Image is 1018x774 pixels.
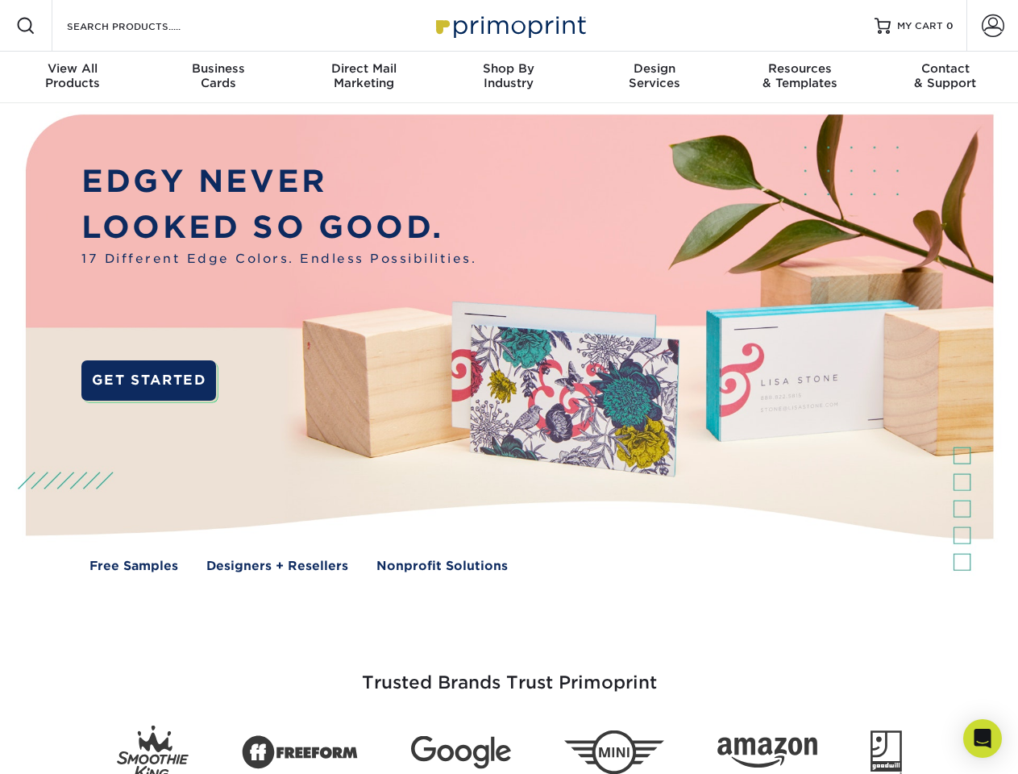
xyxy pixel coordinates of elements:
p: EDGY NEVER [81,159,476,205]
div: Marketing [291,61,436,90]
p: LOOKED SO GOOD. [81,205,476,251]
a: Designers + Resellers [206,557,348,576]
a: Contact& Support [873,52,1018,103]
span: Contact [873,61,1018,76]
span: 17 Different Edge Colors. Endless Possibilities. [81,250,476,268]
h3: Trusted Brands Trust Primoprint [38,634,981,713]
a: Shop ByIndustry [436,52,581,103]
span: Design [582,61,727,76]
div: & Templates [727,61,872,90]
a: BusinessCards [145,52,290,103]
img: Primoprint [429,8,590,43]
span: MY CART [897,19,943,33]
span: 0 [946,20,954,31]
a: Resources& Templates [727,52,872,103]
img: Amazon [717,738,817,768]
span: Business [145,61,290,76]
span: Direct Mail [291,61,436,76]
img: Google [411,736,511,769]
a: Direct MailMarketing [291,52,436,103]
a: DesignServices [582,52,727,103]
a: GET STARTED [81,360,216,401]
img: Goodwill [870,730,902,774]
div: Services [582,61,727,90]
div: & Support [873,61,1018,90]
a: Nonprofit Solutions [376,557,508,576]
div: Industry [436,61,581,90]
input: SEARCH PRODUCTS..... [65,16,222,35]
span: Shop By [436,61,581,76]
a: Free Samples [89,557,178,576]
div: Cards [145,61,290,90]
div: Open Intercom Messenger [963,719,1002,758]
span: Resources [727,61,872,76]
